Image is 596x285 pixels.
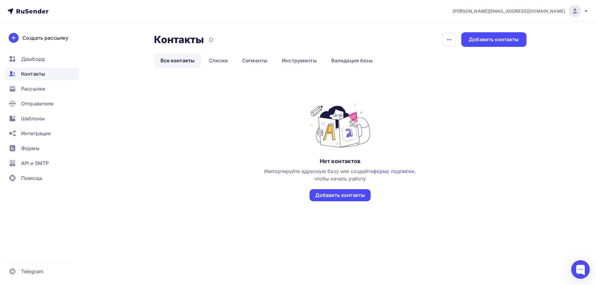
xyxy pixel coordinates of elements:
[21,174,43,182] span: Помощь
[21,55,45,63] span: Дашборд
[275,53,323,68] a: Инструменты
[5,68,79,80] a: Контакты
[373,168,414,174] a: форму подписки
[21,115,45,122] span: Шаблоны
[21,145,39,152] span: Формы
[21,130,51,137] span: Интеграции
[154,53,201,68] a: Все контакты
[236,53,274,68] a: Сегменты
[21,70,45,78] span: Контакты
[21,159,49,167] span: API и SMTP
[22,34,68,42] div: Создать рассылку
[21,100,54,107] span: Отправители
[5,53,79,65] a: Дашборд
[469,36,519,43] div: Добавить контакты
[21,268,43,275] span: Telegram
[320,158,361,165] div: Нет контактов
[5,97,79,110] a: Отправители
[202,53,234,68] a: Списки
[325,53,379,68] a: Валидация базы
[315,192,365,199] div: Добавить контакты
[453,8,565,14] span: [PERSON_NAME][EMAIL_ADDRESS][DOMAIN_NAME]
[5,112,79,125] a: Шаблоны
[453,5,589,17] a: [PERSON_NAME][EMAIL_ADDRESS][DOMAIN_NAME]
[264,168,416,182] span: Импортируйте адресную базу или создайте , чтобы начать работу
[5,82,79,95] a: Рассылки
[209,35,213,44] h3: 0
[5,142,79,154] a: Формы
[21,85,45,92] span: Рассылки
[154,33,204,46] h2: Контакты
